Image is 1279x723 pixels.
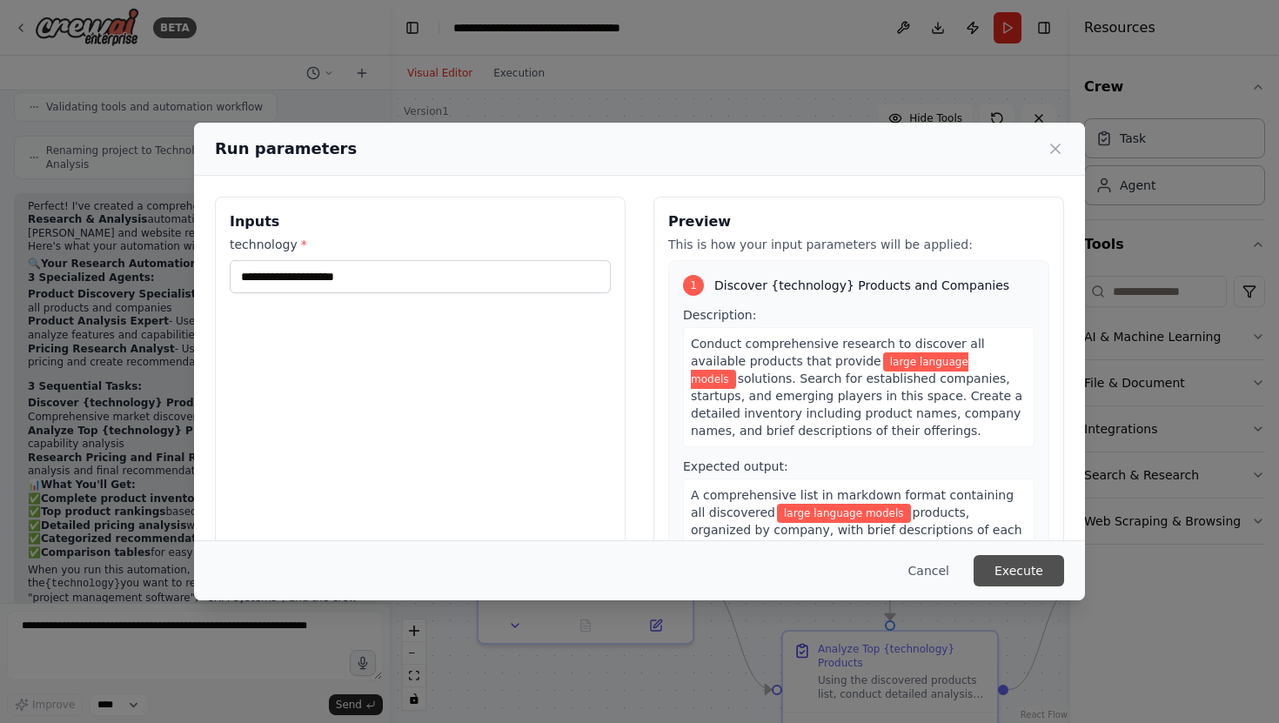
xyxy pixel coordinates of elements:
[691,372,1022,438] span: solutions. Search for established companies, startups, and emerging players in this space. Create...
[683,459,788,473] span: Expected output:
[777,504,911,523] span: Variable: technology
[714,277,1009,294] span: Discover {technology} Products and Companies
[691,488,1014,519] span: A comprehensive list in markdown format containing all discovered
[974,555,1064,586] button: Execute
[894,555,963,586] button: Cancel
[683,275,704,296] div: 1
[668,211,1049,232] h3: Preview
[683,308,756,322] span: Description:
[691,352,968,389] span: Variable: technology
[691,337,985,368] span: Conduct comprehensive research to discover all available products that provide
[230,236,611,253] label: technology
[668,236,1049,253] p: This is how your input parameters will be applied:
[230,211,611,232] h3: Inputs
[215,137,357,161] h2: Run parameters
[691,505,1022,554] span: products, organized by company, with brief descriptions of each product and what it offers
